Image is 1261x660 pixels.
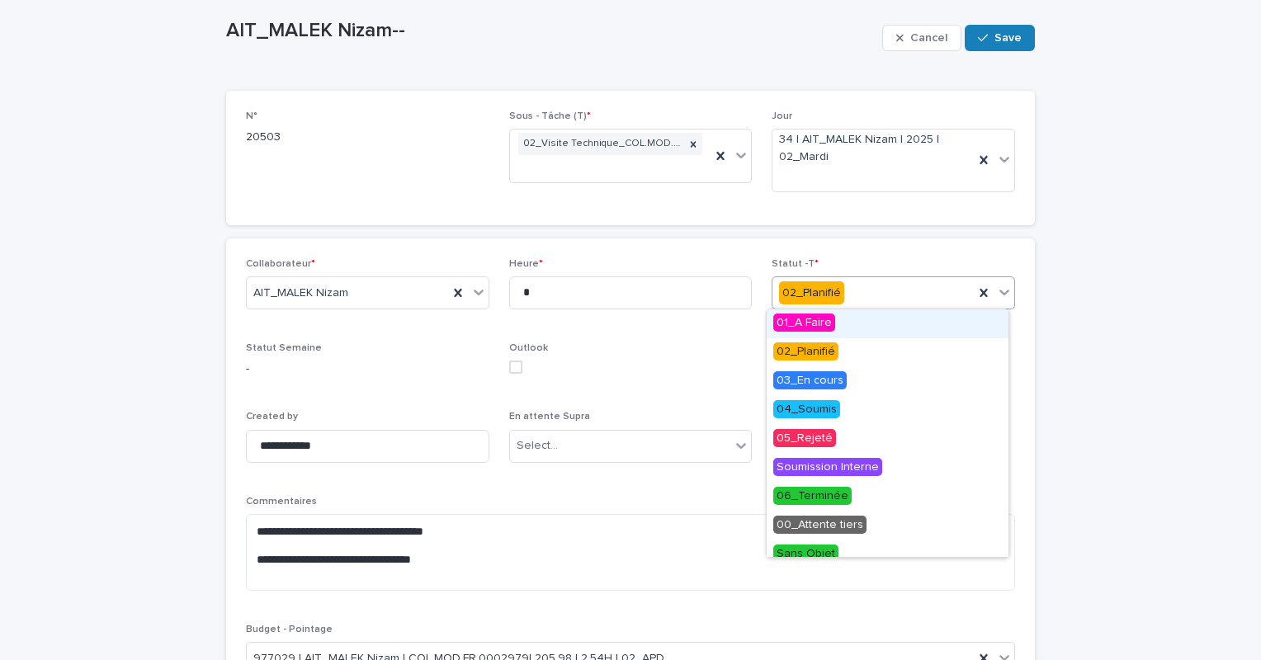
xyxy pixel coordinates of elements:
[910,32,947,44] span: Cancel
[773,371,847,389] span: 03_En cours
[773,400,840,418] span: 04_Soumis
[773,313,835,332] span: 01_A Faire
[965,25,1035,51] button: Save
[246,343,322,353] span: Statut Semaine
[773,516,867,534] span: 00_Attente tiers
[767,454,1008,483] div: Soumission Interne
[509,412,590,422] span: En attente Supra
[767,540,1008,569] div: Sans Objet
[767,483,1008,511] div: 06_Terminée
[246,129,489,146] p: 20503
[767,309,1008,338] div: 01_A Faire
[773,458,882,476] span: Soumission Interne
[246,259,315,269] span: Collaborateur
[509,259,543,269] span: Heure
[767,425,1008,454] div: 05_Rejeté
[773,544,838,563] span: Sans Objet
[509,343,548,353] span: Outlook
[772,259,819,269] span: Statut -T
[767,396,1008,425] div: 04_Soumis
[246,361,489,378] p: -
[773,342,838,361] span: 02_Planifié
[882,25,961,51] button: Cancel
[994,32,1022,44] span: Save
[509,111,591,121] span: Sous - Tâche (T)
[767,367,1008,396] div: 03_En cours
[253,285,348,302] span: AIT_MALEK Nizam
[246,497,317,507] span: Commentaires
[246,625,333,634] span: Budget - Pointage
[518,133,685,155] div: 02_Visite Technique_COL.MOD.FR.0002979
[246,111,257,121] span: N°
[779,131,967,166] span: 34 | AIT_MALEK Nizam | 2025 | 02_Mardi
[226,19,876,43] p: AIT_MALEK Nizam--
[517,437,558,455] div: Select...
[779,281,844,305] div: 02_Planifié
[773,429,836,447] span: 05_Rejeté
[767,511,1008,540] div: 00_Attente tiers
[773,487,852,505] span: 06_Terminée
[767,338,1008,367] div: 02_Planifié
[772,111,792,121] span: Jour
[246,412,298,422] span: Created by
